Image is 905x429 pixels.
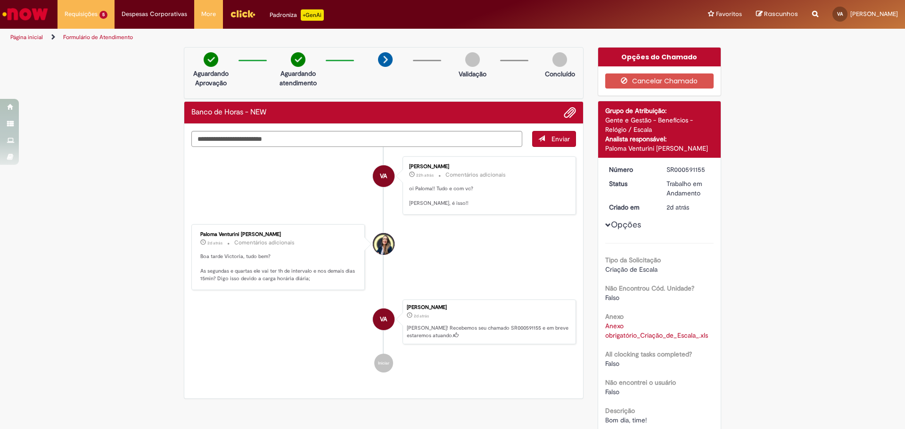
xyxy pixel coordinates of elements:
span: Falso [605,359,619,368]
img: img-circle-grey.png [465,52,480,67]
ul: Trilhas de página [7,29,596,46]
div: SR000591155 [666,165,710,174]
p: Boa tarde Victoria, tudo bem? As segundas e quartas ele vai ter 1h de intervalo e nos demais dias... [200,253,357,283]
button: Enviar [532,131,576,147]
div: Analista responsável: [605,134,714,144]
img: ServiceNow [1,5,49,24]
span: VA [380,308,387,331]
a: Formulário de Atendimento [63,33,133,41]
span: Falso [605,388,619,396]
a: Download de Anexo obrigatório_Criação_de_Escala_.xls [605,322,708,340]
span: Despesas Corporativas [122,9,187,19]
ul: Histórico de tíquete [191,147,576,382]
span: Criação de Escala [605,265,658,274]
p: +GenAi [301,9,324,21]
dt: Status [602,179,660,188]
textarea: Digite sua mensagem aqui... [191,131,522,147]
time: 30/09/2025 11:22:43 [416,172,434,178]
b: Tipo da Solicitação [605,256,661,264]
small: Comentários adicionais [234,239,295,247]
span: 2d atrás [414,313,429,319]
p: Concluído [545,69,575,79]
b: Descrição [605,406,635,415]
img: click_logo_yellow_360x200.png [230,7,255,21]
span: 5 [99,11,107,19]
b: All clocking tasks completed? [605,350,692,358]
span: Rascunhos [764,9,798,18]
span: 2d atrás [666,203,689,211]
span: VA [837,11,843,17]
img: check-circle-green.png [204,52,218,67]
img: arrow-next.png [378,52,393,67]
b: Não encontrei o usuário [605,378,676,387]
p: Aguardando Aprovação [188,69,234,88]
p: Aguardando atendimento [275,69,321,88]
b: Não Encontrou Cód. Unidade? [605,284,694,292]
span: More [201,9,216,19]
b: Anexo [605,312,624,321]
a: Rascunhos [756,10,798,19]
img: check-circle-green.png [291,52,305,67]
span: [PERSON_NAME] [850,10,898,18]
div: [PERSON_NAME] [407,305,571,310]
div: Padroniza [270,9,324,21]
p: Validação [459,69,486,79]
div: Grupo de Atribuição: [605,106,714,115]
img: img-circle-grey.png [552,52,567,67]
button: Adicionar anexos [564,106,576,119]
span: Requisições [65,9,98,19]
li: Victoria Antelo [191,299,576,345]
div: Gente e Gestão - Benefícios - Relógio / Escala [605,115,714,134]
small: Comentários adicionais [445,171,506,179]
span: 22h atrás [416,172,434,178]
h2: Banco de Horas - NEW Histórico de tíquete [191,108,266,117]
dt: Número [602,165,660,174]
div: Victoria Antelo [373,308,395,330]
div: 29/09/2025 09:21:38 [666,202,710,212]
div: Trabalho em Andamento [666,179,710,198]
dt: Criado em [602,202,660,212]
div: Paloma Venturini [PERSON_NAME] [605,144,714,153]
div: Paloma Venturini [PERSON_NAME] [200,232,357,237]
div: Opções do Chamado [598,48,721,66]
time: 29/09/2025 09:21:38 [666,203,689,211]
div: [PERSON_NAME] [409,164,566,170]
span: 2d atrás [207,240,222,246]
span: Enviar [551,135,570,143]
span: VA [380,165,387,187]
p: oi Paloma!! Tudo e com vc? [PERSON_NAME], é isso!! [409,185,566,207]
button: Cancelar Chamado [605,73,714,89]
div: Victoria Antelo [373,165,395,187]
p: [PERSON_NAME]! Recebemos seu chamado SR000591155 e em breve estaremos atuando. [407,324,571,339]
span: Falso [605,293,619,302]
a: Página inicial [10,33,43,41]
span: Favoritos [716,9,742,19]
div: Paloma Venturini Marques Fiorezi [373,233,395,255]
